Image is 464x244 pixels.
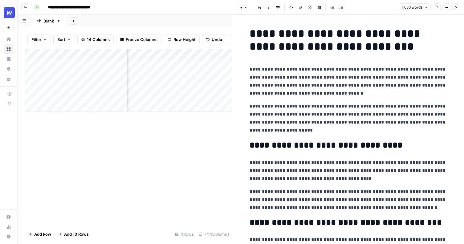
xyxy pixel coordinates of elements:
button: Filter [27,35,51,44]
a: Settings [4,212,14,222]
span: Row Height [173,36,196,43]
span: Sort [57,36,65,43]
a: Your Data [4,74,14,84]
a: Blank [31,15,66,27]
div: 7/14 Columns [196,229,232,239]
span: Filter [31,36,41,43]
button: 1,686 words [399,3,431,11]
span: 14 Columns [87,36,110,43]
button: Help + Support [4,232,14,242]
button: Add 10 Rows [55,229,92,239]
img: Webflow Logo [4,7,15,18]
button: Undo [202,35,226,44]
button: Add Row [25,229,55,239]
button: 14 Columns [77,35,114,44]
a: Browse [4,44,14,54]
a: Opportunities [4,64,14,74]
div: 4 Rows [173,229,196,239]
a: Usage [4,222,14,232]
a: Home [4,35,14,44]
span: Freeze Columns [126,36,157,43]
a: Insights [4,54,14,64]
span: 1,686 words [402,5,422,10]
span: Add Row [34,231,51,237]
div: Blank [43,18,54,24]
button: Freeze Columns [116,35,161,44]
button: Sort [53,35,75,44]
span: Add 10 Rows [64,231,89,237]
span: Undo [212,36,222,43]
button: Row Height [164,35,200,44]
button: Workspace: Webflow [4,5,14,20]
